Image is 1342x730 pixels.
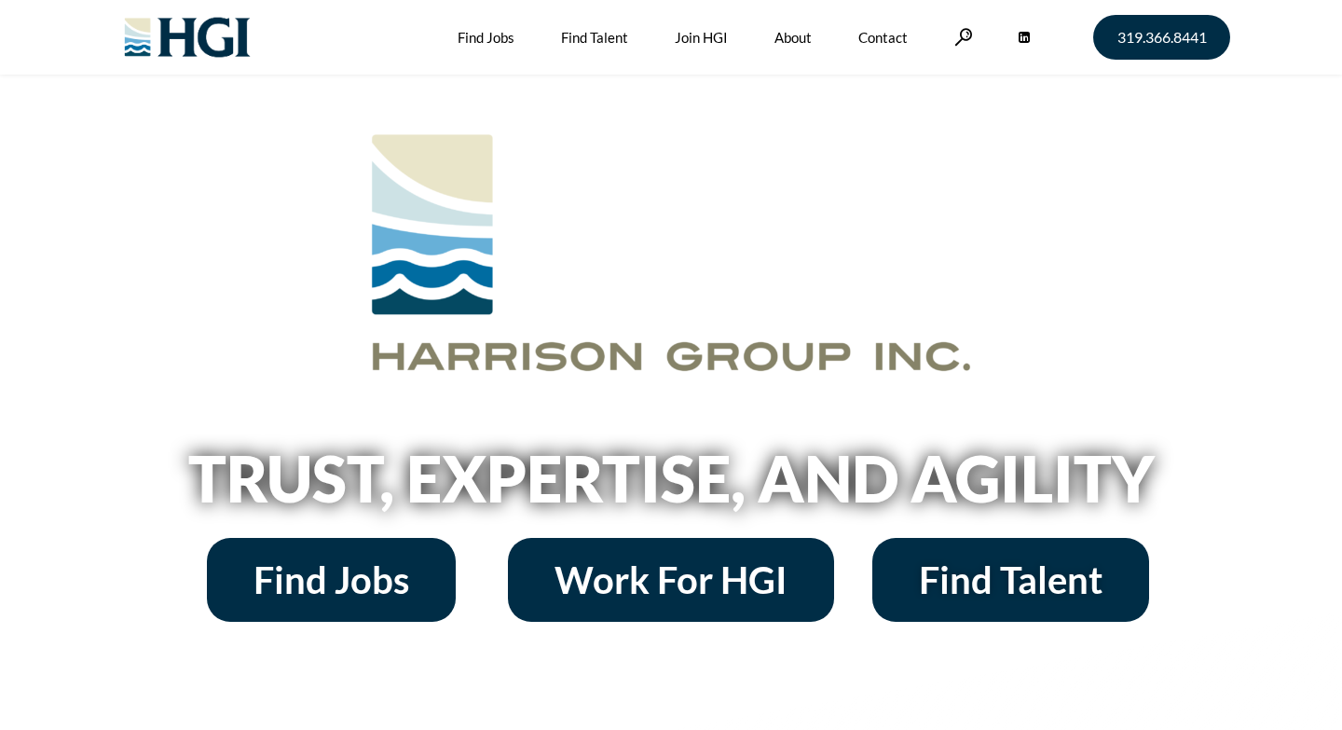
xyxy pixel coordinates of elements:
a: Find Jobs [207,538,456,622]
a: Find Talent [872,538,1149,622]
a: 319.366.8441 [1093,15,1230,60]
span: Find Talent [919,561,1102,599]
span: Work For HGI [555,561,787,599]
a: Work For HGI [508,538,834,622]
h2: Trust, Expertise, and Agility [140,447,1202,510]
span: Find Jobs [253,561,409,599]
a: Search [954,28,973,46]
span: 319.366.8441 [1117,30,1207,45]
